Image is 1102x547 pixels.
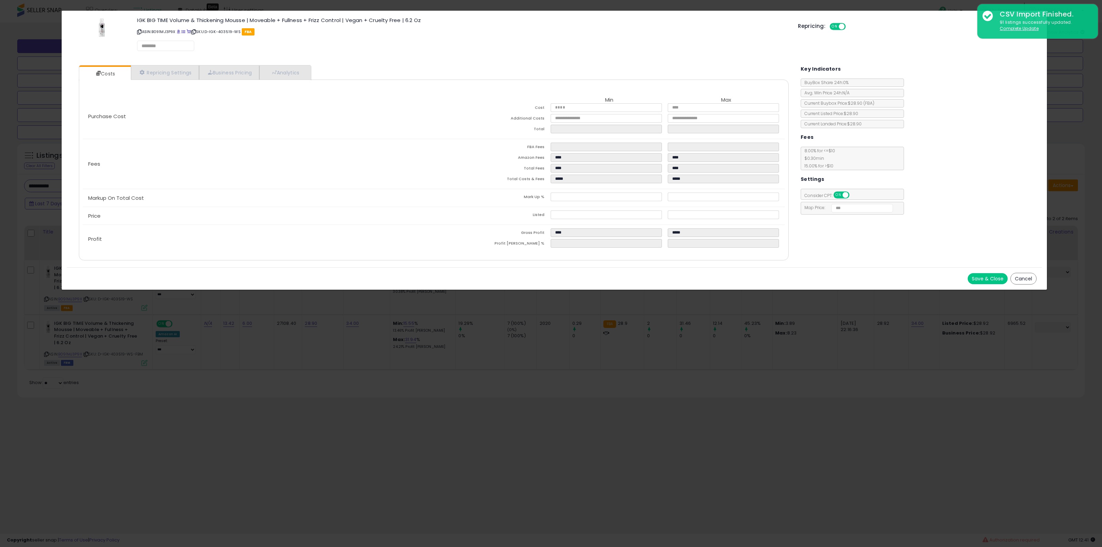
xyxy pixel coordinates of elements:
[83,213,434,219] p: Price
[798,23,825,29] h5: Repricing:
[801,175,824,184] h5: Settings
[177,29,180,34] a: BuyBox page
[801,80,849,85] span: BuyBox Share 24h: 0%
[434,164,551,175] td: Total Fees
[434,175,551,185] td: Total Costs & Fees
[83,236,434,242] p: Profit
[1010,273,1037,285] button: Cancel
[199,65,259,80] a: Business Pricing
[801,155,824,161] span: $0.30 min
[131,65,199,80] a: Repricing Settings
[668,97,785,103] th: Max
[434,210,551,221] td: Listed
[801,193,859,198] span: Consider CPT:
[801,163,833,169] span: 15.00 % for > $10
[187,29,190,34] a: Your listing only
[96,18,108,38] img: 31WScfoWOpL._SL60_.jpg
[801,100,874,106] span: Current Buybox Price:
[434,193,551,203] td: Mark Up %
[848,192,859,198] span: OFF
[995,19,1093,32] div: 91 listings successfully updated.
[968,273,1008,284] button: Save & Close
[801,205,893,210] span: Map Price:
[259,65,310,80] a: Analytics
[863,100,874,106] span: ( FBA )
[1000,25,1039,31] u: Complete Update
[801,148,835,169] span: 8.00 % for <= $10
[434,228,551,239] td: Gross Profit
[83,114,434,119] p: Purchase Cost
[83,195,434,201] p: Markup On Total Cost
[845,24,856,30] span: OFF
[834,192,843,198] span: ON
[434,114,551,125] td: Additional Costs
[830,24,839,30] span: ON
[551,97,668,103] th: Min
[242,28,254,35] span: FBA
[181,29,185,34] a: All offer listings
[848,100,874,106] span: $28.90
[434,103,551,114] td: Cost
[801,121,862,127] span: Current Landed Price: $28.90
[137,18,788,23] h3: IGK BIG TIME Volume & Thickening Mousse | Moveable + Fullness + Frizz Control | Vegan + Cruelty F...
[801,90,850,96] span: Avg. Win Price 24h: N/A
[434,125,551,135] td: Total
[434,239,551,250] td: Profit [PERSON_NAME] %
[79,67,130,81] a: Costs
[801,111,858,116] span: Current Listed Price: $28.90
[83,161,434,167] p: Fees
[434,153,551,164] td: Amazon Fees
[801,133,814,142] h5: Fees
[995,9,1093,19] div: CSV Import Finished.
[434,143,551,153] td: FBA Fees
[801,65,841,73] h5: Key Indicators
[137,26,788,37] p: ASIN: B091MJ3P9X | SKU: D-IGK-403519-WS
